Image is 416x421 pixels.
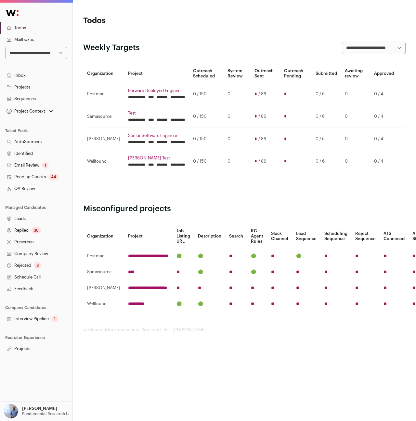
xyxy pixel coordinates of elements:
th: Project [124,224,173,248]
div: 1 [42,162,49,169]
td: [PERSON_NAME] [83,280,124,296]
th: Project [124,64,189,83]
div: Project Context [5,109,45,114]
a: Forward Deployed Engineer [128,88,185,93]
td: 🟢 [194,248,225,264]
th: RC Agent Rules [247,224,267,248]
td: 🟢 [173,248,194,264]
td: 0 [224,83,251,105]
img: 97332-medium_jpg [4,404,18,418]
div: 3 [34,262,41,269]
td: 0 / 6 [312,128,341,150]
h1: Todos [83,16,191,26]
td: 0 / 4 [370,105,398,128]
td: Wellfound [83,296,124,312]
span: / 86 [258,159,266,164]
span: / 86 [258,114,266,119]
footer: wellfound:ai for Fundamental Research Labs - [PERSON_NAME] [83,327,406,333]
span: / 86 [258,91,266,97]
th: Outreach Scheduled [189,64,224,83]
th: Reject Sequence [351,224,380,248]
th: Awaiting review [341,64,370,83]
td: 0 [341,83,370,105]
div: 38 [31,227,41,234]
button: Open dropdown [5,107,54,116]
img: Wellfound [3,7,22,20]
p: [PERSON_NAME] [22,406,57,411]
td: 0 / 6 [312,83,341,105]
td: Postman [83,83,124,105]
span: / 86 [258,136,266,142]
th: Approved [370,64,398,83]
td: 🟢 [173,296,194,312]
th: Job Listing URL [173,224,194,248]
td: Wellfound [83,150,124,173]
th: ATS Conneced [380,224,409,248]
p: Fundamental Research Labs [22,411,75,416]
td: 🟢 [194,296,225,312]
th: Search [225,224,247,248]
td: Samasource [83,105,124,128]
td: 🟢 [247,264,267,280]
th: Organization [83,224,124,248]
td: 0 [224,128,251,150]
th: Outreach Pending [280,64,312,83]
td: 🟢 [247,248,267,264]
td: 0 / 150 [189,150,224,173]
td: 0 [224,105,251,128]
td: 0 / 150 [189,83,224,105]
a: Senior Software Engineer [128,133,185,138]
th: Slack Channel [267,224,292,248]
button: Open dropdown [3,404,70,418]
th: Organization [83,64,124,83]
td: 0 [341,128,370,150]
td: [PERSON_NAME] [83,128,124,150]
th: Submitted [312,64,341,83]
td: 0 / 4 [370,150,398,173]
a: [PERSON_NAME] Test [128,156,185,161]
th: Lead Sequence [292,224,320,248]
td: 0 / 4 [370,128,398,150]
div: 44 [48,174,59,180]
td: Samasource [83,264,124,280]
td: 0 [341,105,370,128]
td: 0 [341,150,370,173]
div: 1 [51,316,58,322]
td: 0 / 6 [312,150,341,173]
td: Postman [83,248,124,264]
td: 0 / 6 [312,105,341,128]
th: Scheduling Sequence [320,224,351,248]
th: System Review [224,64,251,83]
td: 0 / 4 [370,83,398,105]
td: 🟢 [292,248,320,264]
h2: Misconfigured projects [83,204,406,214]
h2: Weekly Targets [83,43,140,53]
td: 0 / 150 [189,105,224,128]
th: Description [194,224,225,248]
td: 🟢 [194,264,225,280]
td: 0 / 150 [189,128,224,150]
td: 0 [224,150,251,173]
a: Test [128,111,185,116]
th: Outreach Sent [251,64,280,83]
